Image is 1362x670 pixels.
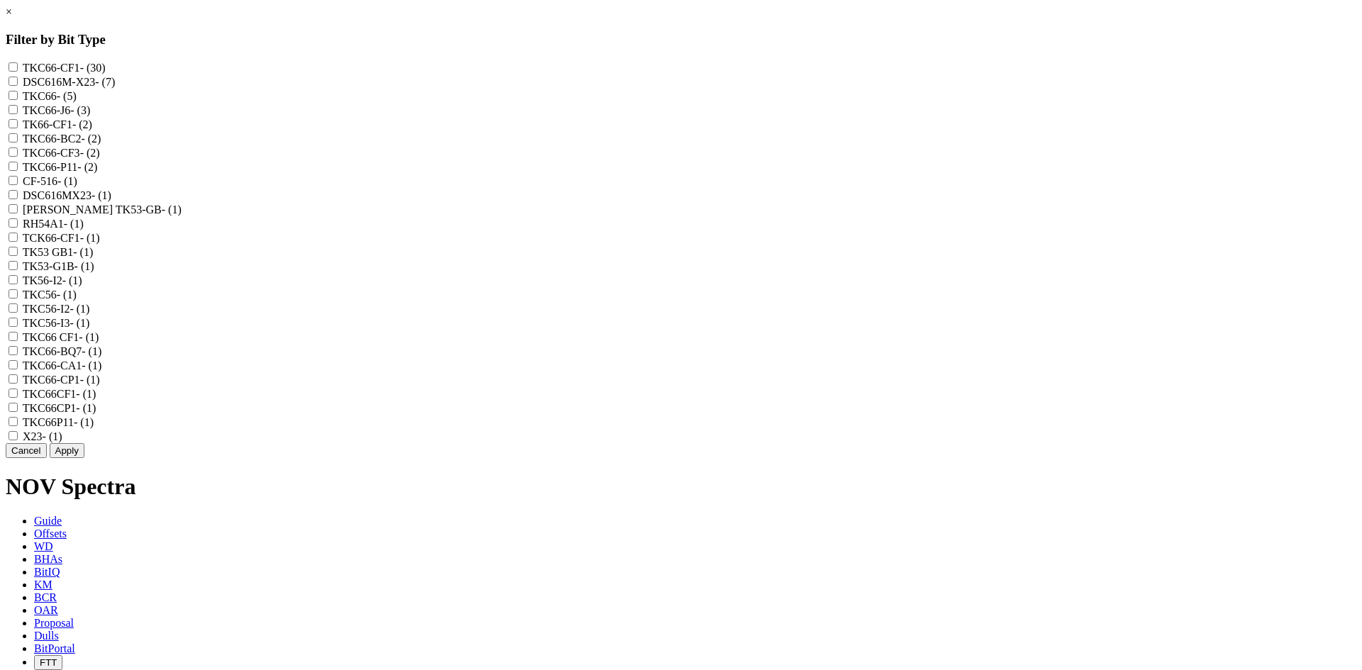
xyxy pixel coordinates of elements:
span: - (1) [79,331,99,343]
label: TKC66-BQ7 [23,345,102,357]
label: TKC66-J6 [23,104,91,116]
span: - (2) [72,118,92,130]
span: - (1) [57,289,77,301]
label: TKC66-CF3 [23,147,100,159]
span: Proposal [34,617,74,629]
label: TKC56-I2 [23,303,90,315]
span: BitPortal [34,642,75,654]
span: FTT [40,657,57,668]
label: [PERSON_NAME] TK53-GB [23,203,182,216]
span: - (2) [80,147,100,159]
span: - (1) [73,246,93,258]
label: TKC66 [23,90,77,102]
h1: NOV Spectra [6,474,1356,500]
h3: Filter by Bit Type [6,32,1356,48]
label: TKC66CP1 [23,402,96,414]
span: - (1) [82,359,101,372]
span: - (1) [80,374,100,386]
span: - (1) [70,317,89,329]
span: - (1) [82,345,101,357]
button: Cancel [6,443,47,458]
label: TCK66-CF1 [23,232,100,244]
label: CF-516 [23,175,77,187]
span: Dulls [34,630,59,642]
span: - (3) [70,104,90,116]
span: Guide [34,515,62,527]
span: WD [34,540,53,552]
span: - (1) [74,260,94,272]
span: Offsets [34,527,67,540]
label: TKC56-I3 [23,317,90,329]
label: TKC56 [23,289,77,301]
label: X23 [23,430,62,442]
label: TKC66P11 [23,416,94,428]
label: TKC66-BC2 [23,133,101,145]
span: BitIQ [34,566,60,578]
button: Apply [50,443,84,458]
span: BHAs [34,553,62,565]
label: DSC616MX23 [23,189,111,201]
span: - (1) [76,388,96,400]
span: - (30) [80,62,106,74]
a: × [6,6,12,18]
label: TKC66CF1 [23,388,96,400]
span: - (1) [70,303,89,315]
label: DSC616M-X23 [23,76,115,88]
label: TKC66 CF1 [23,331,99,343]
span: BCR [34,591,57,603]
span: - (2) [81,133,101,145]
span: - (7) [95,76,115,88]
span: - (1) [162,203,182,216]
span: - (1) [57,175,77,187]
label: TK53 GB1 [23,246,94,258]
span: - (1) [76,402,96,414]
span: OAR [34,604,58,616]
label: TKC66-CP1 [23,374,100,386]
span: - (5) [57,90,77,102]
span: - (1) [74,416,94,428]
span: - (1) [43,430,62,442]
span: - (1) [92,189,111,201]
label: TK66-CF1 [23,118,92,130]
label: TKC66-CA1 [23,359,102,372]
span: - (1) [64,218,84,230]
label: RH54A1 [23,218,84,230]
label: TK56-I2 [23,274,82,286]
span: - (1) [62,274,82,286]
label: TK53-G1B [23,260,94,272]
span: KM [34,579,52,591]
label: TKC66-CF1 [23,62,106,74]
span: - (1) [80,232,100,244]
label: TKC66-P11 [23,161,98,173]
span: - (2) [77,161,97,173]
